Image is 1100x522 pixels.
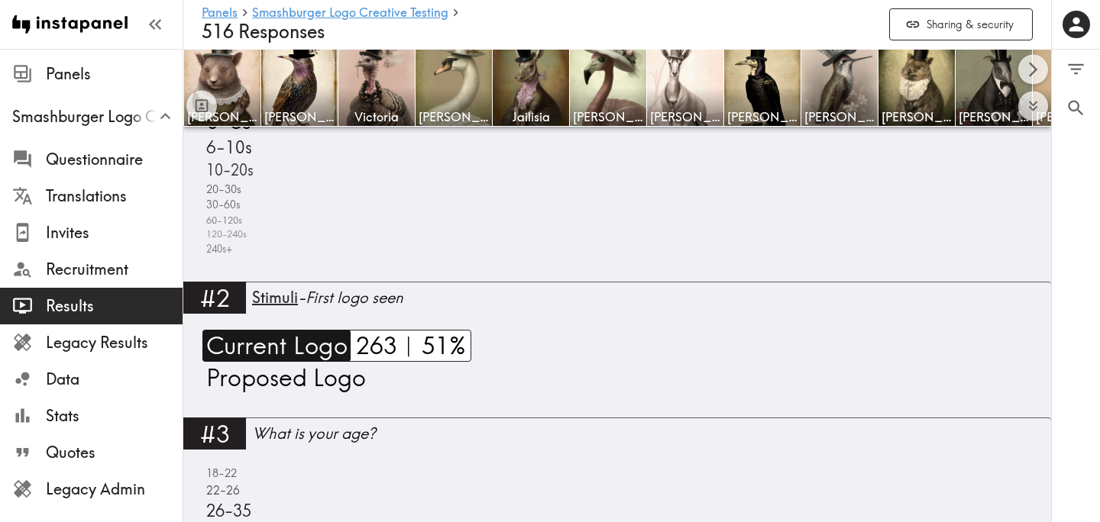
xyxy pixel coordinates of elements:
[261,49,338,127] a: [PERSON_NAME]
[46,222,183,243] span: Invites
[183,282,1051,324] a: #2Stimuli-First logo seen
[338,49,416,127] a: Victoria
[202,21,325,43] span: 516 Responses
[183,417,1051,459] a: #3What is your age?
[724,49,801,127] a: [PERSON_NAME]
[186,90,217,121] button: Toggle between responses and questions
[183,49,261,127] a: [PERSON_NAME]
[416,49,493,127] a: [PERSON_NAME]
[889,8,1033,41] button: Sharing & security
[46,295,183,317] span: Results
[801,49,878,127] a: [PERSON_NAME]
[46,405,183,427] span: Stats
[1052,50,1100,89] button: Filter Responses
[804,108,875,125] span: [PERSON_NAME]
[1018,55,1048,85] button: Scroll right
[727,108,797,125] span: [PERSON_NAME]
[1052,89,1100,127] button: Search
[202,136,252,159] span: 6-10s
[46,149,183,170] span: Questionnaire
[202,159,254,181] span: 10-20s
[202,362,366,393] span: Proposed Logo
[1066,59,1086,79] span: Filter Responses
[202,227,247,242] span: 120-240s
[419,108,489,125] span: [PERSON_NAME]
[252,287,1051,308] div: - First logo seen
[496,108,566,125] span: Jailisia
[46,259,183,280] span: Recruitment
[46,332,183,353] span: Legacy Results
[202,466,237,482] span: 18-22
[493,49,570,127] a: Jailisia
[264,108,335,125] span: [PERSON_NAME]
[252,288,298,307] span: Stimuli
[202,181,241,198] span: 20-30s
[183,417,246,449] div: #3
[341,108,412,125] span: Victoria
[573,108,643,125] span: [PERSON_NAME]
[46,442,183,463] span: Quotes
[202,197,241,213] span: 30-60s
[46,185,183,207] span: Translations
[882,108,952,125] span: [PERSON_NAME]
[202,213,242,227] span: 60-120s
[959,108,1029,125] span: [PERSON_NAME]
[878,49,956,127] a: [PERSON_NAME]
[252,423,1051,444] div: What is your age?
[46,63,183,85] span: Panels
[202,499,251,522] span: 26-35
[202,330,348,362] span: Current Logo
[202,6,238,21] a: Panels
[252,6,448,21] a: Smashburger Logo Creative Testing
[187,108,257,125] span: [PERSON_NAME]
[1066,98,1086,118] span: Search
[650,108,720,125] span: [PERSON_NAME]
[183,282,246,314] div: #2
[570,49,647,127] a: [PERSON_NAME]
[647,49,724,127] a: [PERSON_NAME]
[202,242,232,257] span: 240s+
[46,478,183,500] span: Legacy Admin
[956,49,1033,127] a: [PERSON_NAME]
[46,369,183,390] span: Data
[1018,92,1048,121] button: Expand to show all items
[12,106,183,127] span: Smashburger Logo Creative Testing
[202,482,240,500] span: 22-26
